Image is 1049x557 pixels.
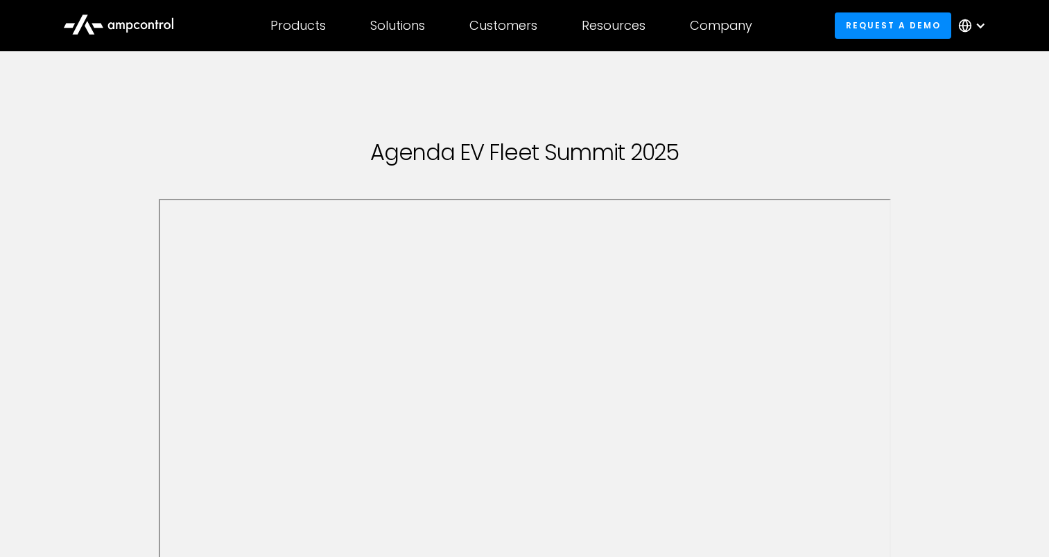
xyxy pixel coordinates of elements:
[582,18,645,33] div: Resources
[270,18,326,33] div: Products
[370,18,425,33] div: Solutions
[690,18,752,33] div: Company
[469,18,537,33] div: Customers
[835,12,951,38] a: Request a demo
[159,140,891,166] h1: Agenda EV Fleet Summit 2025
